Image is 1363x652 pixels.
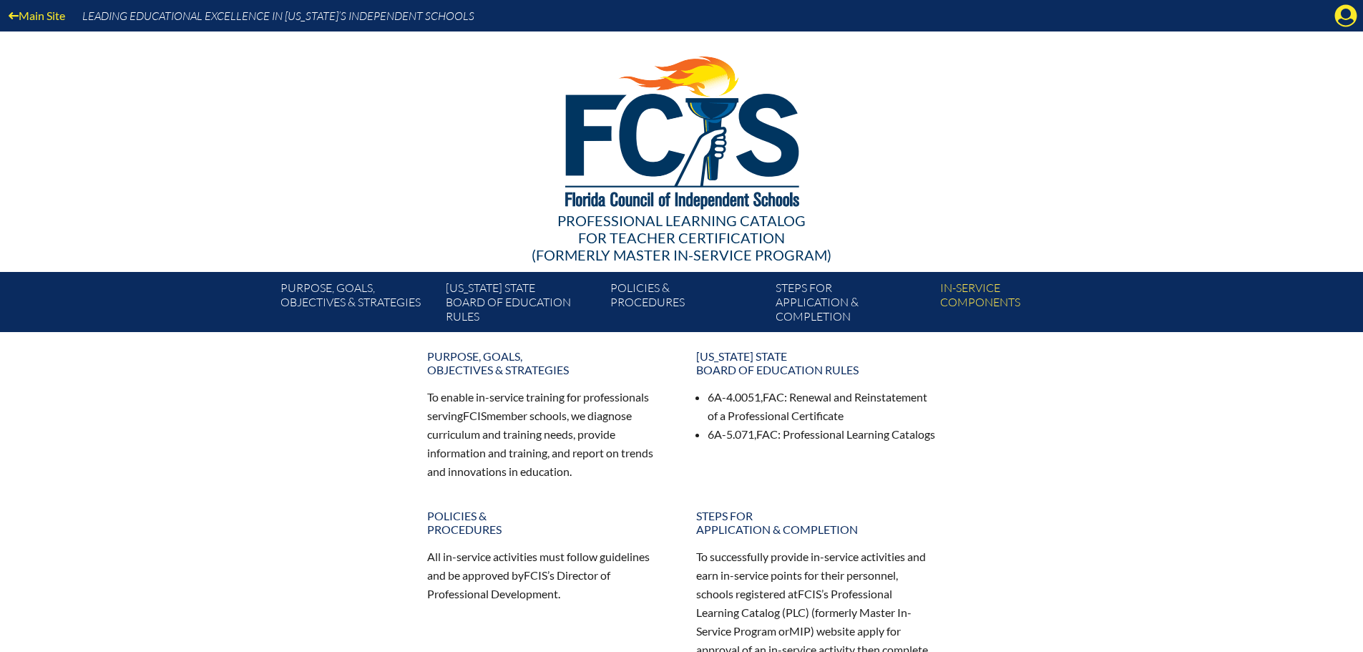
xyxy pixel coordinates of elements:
a: Main Site [3,6,71,25]
p: All in-service activities must follow guidelines and be approved by ’s Director of Professional D... [427,548,668,603]
a: Purpose, goals,objectives & strategies [275,278,439,332]
li: 6A-4.0051, : Renewal and Reinstatement of a Professional Certificate [708,388,937,425]
a: Policies &Procedures [605,278,769,332]
a: Purpose, goals,objectives & strategies [419,344,676,382]
img: FCISlogo221.eps [534,31,829,227]
span: for Teacher Certification [578,229,785,246]
div: Professional Learning Catalog (formerly Master In-service Program) [270,212,1094,263]
a: Steps forapplication & completion [770,278,934,332]
a: [US_STATE] StateBoard of Education rules [440,278,605,332]
a: [US_STATE] StateBoard of Education rules [688,344,945,382]
span: FCIS [798,587,821,600]
a: In-servicecomponents [934,278,1099,332]
p: To enable in-service training for professionals serving member schools, we diagnose curriculum an... [427,388,668,480]
li: 6A-5.071, : Professional Learning Catalogs [708,425,937,444]
span: PLC [786,605,806,619]
span: FCIS [463,409,487,422]
span: FAC [756,427,778,441]
span: FAC [763,390,784,404]
span: MIP [789,624,811,638]
span: FCIS [524,568,547,582]
svg: Manage account [1334,4,1357,27]
a: Policies &Procedures [419,503,676,542]
a: Steps forapplication & completion [688,503,945,542]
